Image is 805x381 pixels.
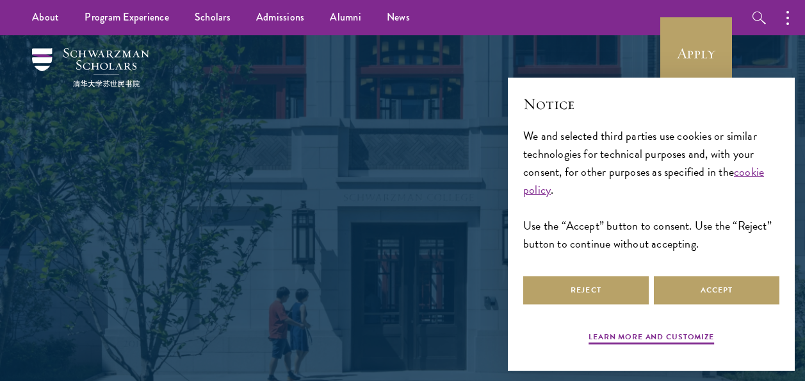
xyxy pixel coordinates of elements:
[589,331,714,346] button: Learn more and customize
[523,127,779,253] div: We and selected third parties use cookies or similar technologies for technical purposes and, wit...
[523,276,649,305] button: Reject
[523,93,779,115] h2: Notice
[654,276,779,305] button: Accept
[523,163,764,198] a: cookie policy
[32,48,149,87] img: Schwarzman Scholars
[660,17,732,89] a: Apply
